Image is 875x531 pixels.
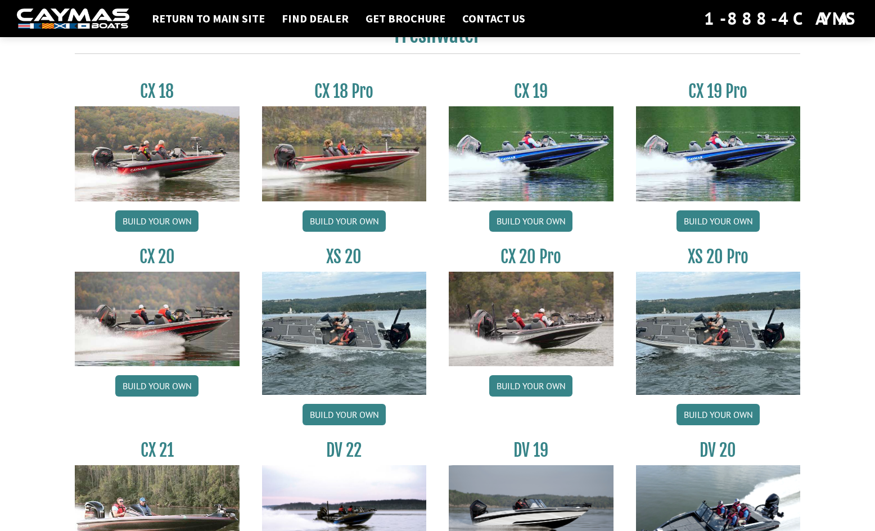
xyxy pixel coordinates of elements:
[276,11,354,26] a: Find Dealer
[115,210,199,232] a: Build your own
[75,106,240,201] img: CX-18S_thumbnail.jpg
[303,404,386,425] a: Build your own
[704,6,858,31] div: 1-888-4CAYMAS
[262,106,427,201] img: CX-18SS_thumbnail.jpg
[676,210,760,232] a: Build your own
[262,272,427,395] img: XS_20_resized.jpg
[262,440,427,461] h3: DV 22
[449,106,614,201] img: CX19_thumbnail.jpg
[449,81,614,102] h3: CX 19
[676,404,760,425] a: Build your own
[449,246,614,267] h3: CX 20 Pro
[17,8,129,29] img: white-logo-c9c8dbefe5ff5ceceb0f0178aa75bf4bb51f6bca0971e226c86eb53dfe498488.png
[636,440,801,461] h3: DV 20
[303,210,386,232] a: Build your own
[75,440,240,461] h3: CX 21
[636,246,801,267] h3: XS 20 Pro
[636,106,801,201] img: CX19_thumbnail.jpg
[636,81,801,102] h3: CX 19 Pro
[115,375,199,397] a: Build your own
[146,11,270,26] a: Return to main site
[360,11,451,26] a: Get Brochure
[262,246,427,267] h3: XS 20
[489,210,572,232] a: Build your own
[75,246,240,267] h3: CX 20
[262,81,427,102] h3: CX 18 Pro
[489,375,572,397] a: Build your own
[636,272,801,395] img: XS_20_resized.jpg
[75,81,240,102] h3: CX 18
[457,11,531,26] a: Contact Us
[449,272,614,366] img: CX-20Pro_thumbnail.jpg
[449,440,614,461] h3: DV 19
[75,22,800,54] h2: Freshwater
[75,272,240,366] img: CX-20_thumbnail.jpg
